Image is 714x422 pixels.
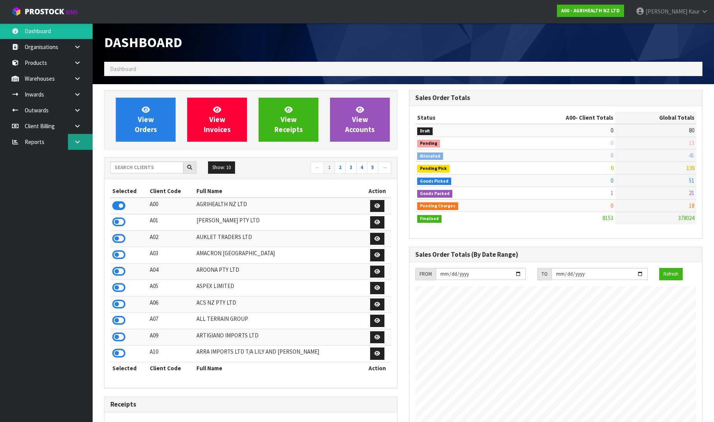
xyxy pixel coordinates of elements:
th: Action [363,185,391,197]
span: Goods Picked [417,178,451,185]
span: View Invoices [204,105,231,134]
h3: Sales Order Totals (By Date Range) [415,251,696,258]
th: Action [363,362,391,374]
th: Client Code [148,362,195,374]
th: Full Name [195,185,363,197]
span: 0 [611,152,613,159]
span: [PERSON_NAME] [646,8,687,15]
th: Global Totals [615,112,696,124]
span: Goods Packed [417,190,452,198]
div: TO [537,268,552,280]
div: FROM [415,268,436,280]
span: 378024 [678,214,694,222]
a: 4 [356,161,367,174]
th: Selected [110,362,148,374]
button: Refresh [659,268,683,280]
span: 130 [686,164,694,171]
td: A07 [148,313,195,329]
button: Show: 10 [208,161,235,174]
span: 80 [689,127,694,134]
h3: Sales Order Totals [415,94,696,102]
a: ViewAccounts [330,98,390,142]
td: AROONA PTY LTD [195,263,363,280]
span: 0 [611,164,613,171]
a: 1 [324,161,335,174]
span: Pending Charges [417,202,458,210]
td: ARTIGIANO IMPORTS LTD [195,329,363,346]
td: ACS NZ PTY LTD [195,296,363,313]
span: 41 [689,152,694,159]
span: 51 [689,177,694,184]
th: Full Name [195,362,363,374]
h3: Receipts [110,401,391,408]
span: A00 [566,114,575,121]
a: 2 [335,161,346,174]
a: ViewReceipts [259,98,318,142]
a: → [378,161,391,174]
td: A09 [148,329,195,346]
span: 1 [611,189,613,197]
img: cube-alt.png [12,7,21,16]
td: A06 [148,296,195,313]
span: 0 [611,127,613,134]
td: ASPEX LIMITED [195,280,363,297]
td: A10 [148,346,195,362]
td: A04 [148,263,195,280]
span: 0 [611,202,613,209]
span: Allocated [417,153,443,160]
td: A00 [148,198,195,214]
span: 13 [689,139,694,147]
th: Selected [110,185,148,197]
span: View Orders [135,105,157,134]
span: Kaur [689,8,700,15]
a: ← [311,161,324,174]
a: A00 - AGRIHEALTH NZ LTD [557,5,624,17]
td: ALL TERRAIN GROUP [195,313,363,329]
th: Status [415,112,508,124]
td: ARRA IMPORTS LTD T/A LILY AND [PERSON_NAME] [195,346,363,362]
td: AUKLET TRADERS LTD [195,230,363,247]
span: 0 [611,177,613,184]
span: 18 [689,202,694,209]
th: Client Code [148,185,195,197]
span: 0 [611,139,613,147]
span: ProStock [25,7,64,17]
span: View Receipts [274,105,303,134]
th: - Client Totals [508,112,615,124]
span: Dashboard [104,34,182,51]
span: 8153 [602,214,613,222]
span: View Accounts [345,105,375,134]
a: ViewOrders [116,98,176,142]
td: [PERSON_NAME] PTY LTD [195,214,363,231]
a: ViewInvoices [187,98,247,142]
td: A02 [148,230,195,247]
span: Draft [417,127,433,135]
td: AGRIHEALTH NZ LTD [195,198,363,214]
strong: A00 - AGRIHEALTH NZ LTD [561,7,620,14]
span: Dashboard [110,65,136,73]
td: A05 [148,280,195,297]
small: WMS [66,8,78,16]
td: A01 [148,214,195,231]
td: AMACRON [GEOGRAPHIC_DATA] [195,247,363,264]
span: Pending [417,140,440,147]
nav: Page navigation [257,161,391,175]
span: 21 [689,189,694,197]
span: Finalised [417,215,442,223]
a: 3 [345,161,357,174]
input: Search clients [110,161,183,173]
td: A03 [148,247,195,264]
span: Pending Pick [417,165,450,173]
a: 5 [367,161,378,174]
